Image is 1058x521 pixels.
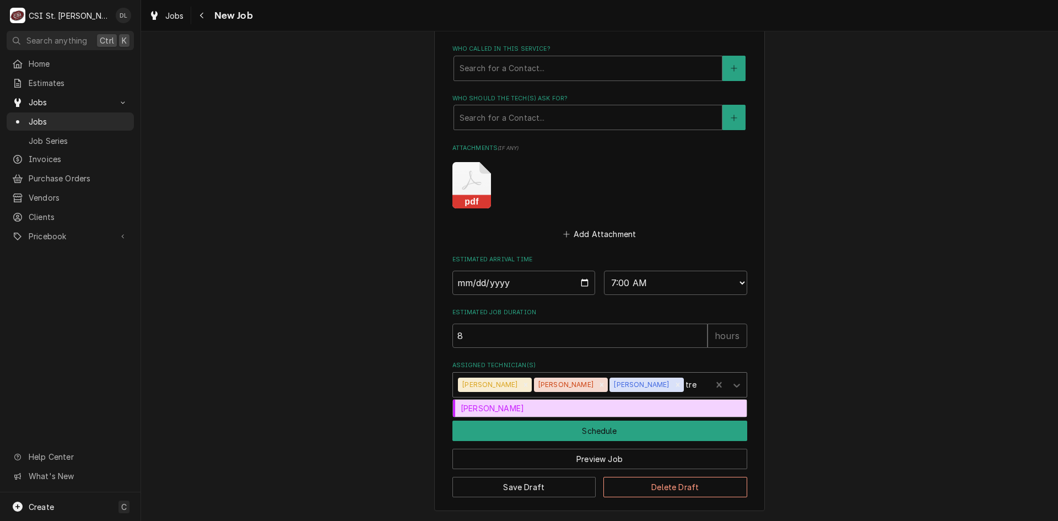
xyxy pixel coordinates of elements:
span: Job Series [29,135,128,147]
div: [PERSON_NAME] [453,400,747,417]
span: Vendors [29,192,128,203]
div: C [10,8,25,23]
div: CSI St. [PERSON_NAME] [29,10,110,22]
div: CSI St. Louis's Avatar [10,8,25,23]
a: Jobs [7,112,134,131]
span: K [122,35,127,46]
div: Who should the tech(s) ask for? [452,94,747,130]
a: Go to Help Center [7,448,134,466]
button: Create New Contact [722,105,746,130]
div: David Lindsey's Avatar [116,8,131,23]
a: Vendors [7,189,134,207]
div: Estimated Job Duration [452,308,747,347]
label: Who should the tech(s) ask for? [452,94,747,103]
button: Delete Draft [603,477,747,497]
div: [PERSON_NAME] [609,378,671,392]
span: New Job [211,8,253,23]
button: Add Attachment [561,227,638,242]
label: Attachments [452,144,747,153]
button: pdf [452,162,491,208]
button: Search anythingCtrlK [7,31,134,50]
svg: Create New Contact [731,65,737,72]
div: Remove Jeff George [596,378,608,392]
div: Assigned Technician(s) [452,361,747,397]
span: Jobs [29,116,128,127]
a: Go to Pricebook [7,227,134,245]
div: Button Group [452,421,747,497]
span: Jobs [29,96,112,108]
div: Remove Mike Barnett [672,378,684,392]
a: Go to Jobs [7,93,134,111]
div: [PERSON_NAME] [458,378,520,392]
input: Date [452,271,596,295]
span: ( if any ) [498,145,519,151]
label: Estimated Arrival Time [452,255,747,264]
span: Purchase Orders [29,173,128,184]
div: [PERSON_NAME] [534,378,596,392]
label: Assigned Technician(s) [452,361,747,370]
button: Preview Job [452,449,747,469]
a: Purchase Orders [7,169,134,187]
div: Button Group Row [452,441,747,469]
div: Button Group Row [452,469,747,497]
span: Ctrl [100,35,114,46]
span: C [121,501,127,513]
button: Schedule [452,421,747,441]
div: Remove Steve Heppermann [520,378,532,392]
a: Jobs [144,7,188,25]
div: Estimated Arrival Time [452,255,747,294]
div: Attachments [452,144,747,242]
svg: Create New Contact [731,114,737,122]
span: Pricebook [29,230,112,242]
a: Clients [7,208,134,226]
a: Job Series [7,132,134,150]
a: Estimates [7,74,134,92]
label: Who called in this service? [452,45,747,53]
span: Clients [29,211,128,223]
button: Create New Contact [722,56,746,81]
div: Who called in this service? [452,45,747,80]
button: Navigate back [193,7,211,24]
span: What's New [29,470,127,482]
span: Invoices [29,153,128,165]
span: Create [29,502,54,512]
span: Home [29,58,128,69]
a: Go to What's New [7,467,134,485]
span: Estimates [29,77,128,89]
span: Jobs [165,10,184,22]
a: Invoices [7,150,134,168]
a: Home [7,55,134,73]
label: Estimated Job Duration [452,308,747,317]
button: Save Draft [452,477,596,497]
span: Help Center [29,451,127,463]
div: hours [708,324,747,348]
select: Time Select [604,271,747,295]
div: Button Group Row [452,421,747,441]
span: Search anything [26,35,87,46]
div: DL [116,8,131,23]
